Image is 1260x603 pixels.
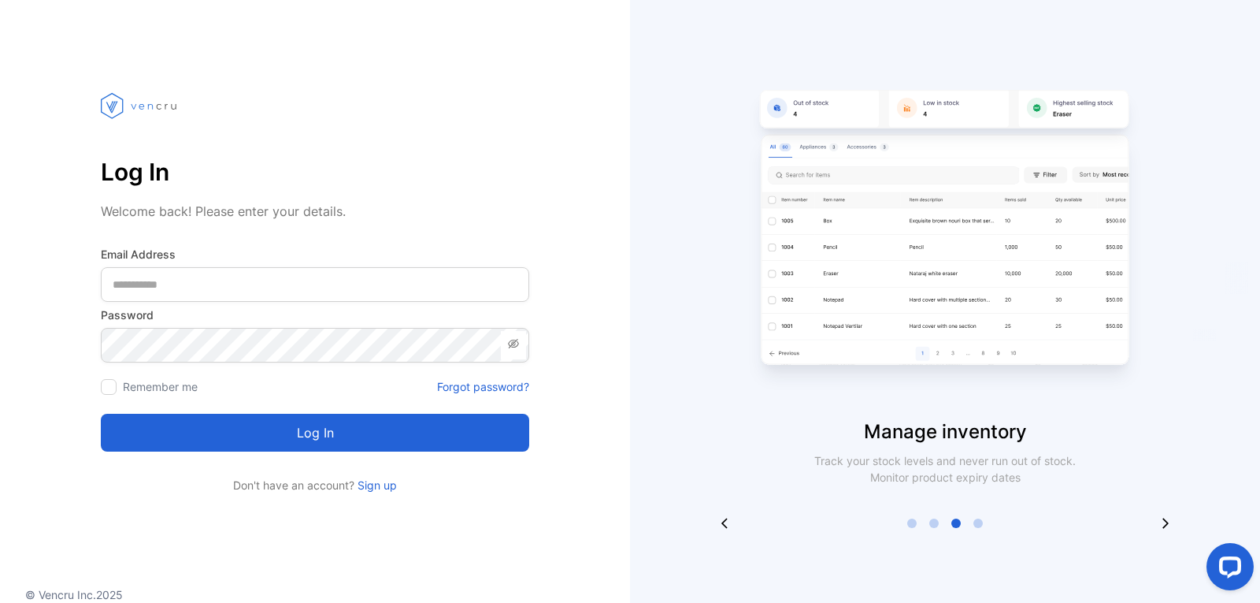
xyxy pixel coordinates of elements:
[101,202,529,221] p: Welcome back! Please enter your details.
[630,418,1260,446] p: Manage inventory
[101,153,529,191] p: Log In
[123,380,198,393] label: Remember me
[437,378,529,395] a: Forgot password?
[1194,537,1260,603] iframe: LiveChat chat widget
[354,478,397,492] a: Sign up
[101,63,180,148] img: vencru logo
[748,63,1142,418] img: slider image
[101,414,529,452] button: Log in
[101,477,529,493] p: Don't have an account?
[101,246,529,262] label: Email Address
[101,307,529,323] label: Password
[794,452,1096,486] p: Track your stock levels and never run out of stock. Monitor product expiry dates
